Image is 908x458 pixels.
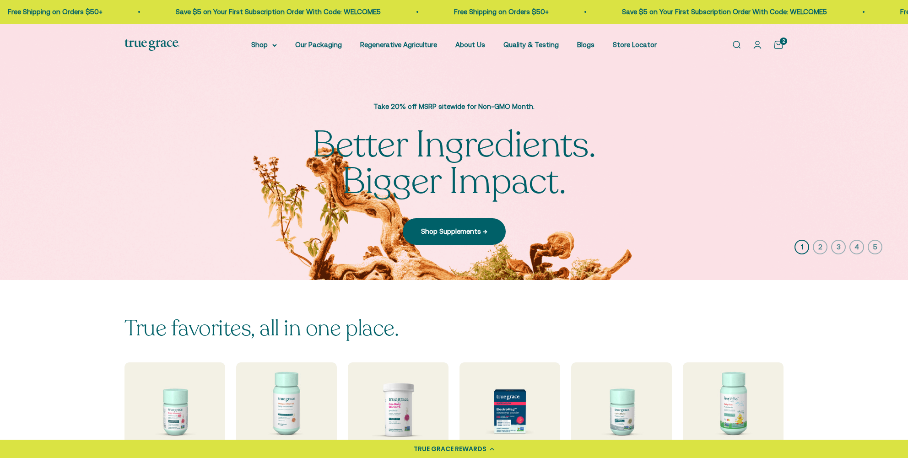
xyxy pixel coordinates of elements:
button: 3 [831,240,846,254]
cart-count: 2 [780,38,787,45]
div: TRUE GRACE REWARDS [414,444,486,454]
a: Blogs [577,41,595,48]
p: Take 20% off MSRP sitewide for Non-GMO Month. [303,101,605,112]
button: 2 [813,240,827,254]
summary: Shop [251,39,277,50]
button: 4 [849,240,864,254]
a: Shop Supplements → [403,218,506,245]
split-lines: Better Ingredients. Bigger Impact. [312,120,596,206]
a: Quality & Testing [503,41,559,48]
p: Save $5 on Your First Subscription Order With Code: WELCOME5 [617,6,822,17]
a: Regenerative Agriculture [360,41,437,48]
p: Save $5 on Your First Subscription Order With Code: WELCOME5 [171,6,376,17]
a: Free Shipping on Orders $50+ [3,8,98,16]
button: 1 [794,240,809,254]
a: Free Shipping on Orders $50+ [449,8,544,16]
a: Store Locator [613,41,657,48]
a: Our Packaging [295,41,342,48]
a: About Us [455,41,485,48]
split-lines: True favorites, all in one place. [124,313,399,343]
button: 5 [868,240,882,254]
